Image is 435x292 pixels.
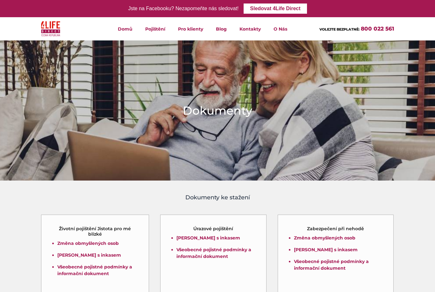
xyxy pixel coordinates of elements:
[41,193,394,202] h4: Dokumenty ke stažení
[57,264,132,276] a: Všeobecné pojistné podmínky a informační dokument
[294,235,355,241] a: Změna obmyšlených osob
[361,25,394,32] a: 800 022 561
[193,226,233,231] h5: Úrazové pojištění
[319,27,360,32] span: VOLEJTE BEZPLATNĚ:
[111,17,139,40] a: Domů
[307,226,364,231] h5: Zabezpečení při nehodě
[294,259,369,271] a: Všeobecné pojistné podmínky a informační dokument
[57,240,119,246] a: Změna obmyšlených osob
[294,247,358,253] a: [PERSON_NAME] s inkasem
[233,17,267,40] a: Kontakty
[176,235,240,241] a: [PERSON_NAME] s inkasem
[53,226,138,237] h5: Životní pojištění Jistota pro mé blízké
[244,4,307,14] a: Sledovat 4Life Direct
[128,4,239,13] div: Jste na Facebooku? Nezapomeňte nás sledovat!
[57,252,121,258] a: [PERSON_NAME] s inkasem
[176,247,251,259] a: Všeobecné pojistné podmínky a informační dokument
[41,20,60,38] img: 4Life Direct Česká republika logo
[210,17,233,40] a: Blog
[183,103,252,118] h1: Dokumenty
